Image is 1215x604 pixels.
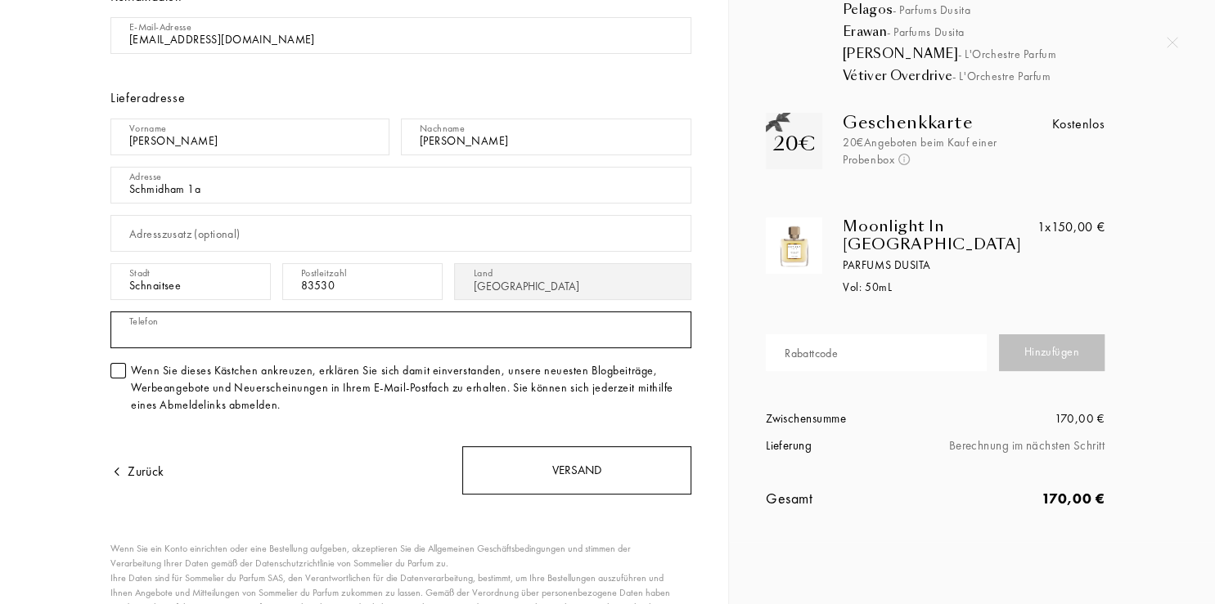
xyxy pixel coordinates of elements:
[843,279,1048,296] div: Vol: 50 mL
[1167,37,1178,48] img: quit_onboard.svg
[766,409,935,428] div: Zwischensumme
[843,2,1130,18] div: Pelagos
[773,129,816,159] div: 20€
[131,362,691,414] div: Wenn Sie dieses Kästchen ankreuzen, erklären Sie sich damit einverstanden, unsere neuesten Blogbe...
[887,25,965,39] span: - Parfums Dusita
[129,314,159,329] div: Telefon
[301,266,346,280] div: Postleitzahl
[110,88,691,108] div: Lieferadresse
[766,487,935,509] div: Gesamt
[958,47,1056,61] span: - L'Orchestre Parfum
[843,24,1130,40] div: Erawan
[420,121,465,136] div: Nachname
[1037,217,1105,237] div: 150,00 €
[1052,114,1105,134] div: Kostenlos
[893,2,970,17] span: - Parfums Dusita
[843,46,1130,62] div: [PERSON_NAME]
[935,487,1105,509] div: 170,00 €
[770,221,818,270] img: OT263ZGOS7.png
[935,409,1105,428] div: 170,00 €
[110,462,164,481] div: Zurück
[766,436,935,455] div: Lieferung
[766,113,790,133] img: gift_n.png
[462,446,691,494] div: Versand
[843,257,1048,274] div: Parfums Dusita
[129,20,191,34] div: E-Mail-Adresse
[935,436,1105,455] div: Berechnung im nächsten Schritt
[129,226,241,243] div: Adresszusatz (optional)
[843,113,1020,132] div: Geschenkkarte
[129,266,151,280] div: Stadt
[785,345,838,362] div: Rabattcode
[843,217,1048,253] div: Moonlight In [GEOGRAPHIC_DATA]
[843,68,1130,84] div: Vétiver Overdrive
[843,134,1020,168] div: 20€ Angeboten beim Kauf einer Probenbox
[952,69,1051,83] span: - L'Orchestre Parfum
[110,465,124,478] img: arrow.png
[999,334,1105,371] div: Hinzufügen
[129,121,167,136] div: Vorname
[1037,218,1051,235] span: 1x
[474,266,493,280] div: Land
[129,169,162,184] div: Adresse
[898,154,910,165] img: info_voucher.png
